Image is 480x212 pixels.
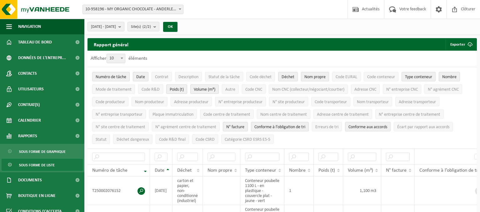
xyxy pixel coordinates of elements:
button: Nom CNC (collecteur/négociant/courtier)Nom CNC (collecteur/négociant/courtier): Activate to sort [269,84,348,94]
h2: Rapport général [87,38,135,51]
button: Numéro de tâcheNuméro de tâche: Activate to remove sorting [92,72,130,81]
span: Erreurs de tri [315,125,338,129]
span: N° site centre de traitement [96,125,145,129]
button: Nom propreNom propre: Activate to sort [301,72,329,81]
span: Déchet [177,168,192,173]
span: Poids (t) [170,87,184,92]
span: Nom propre [207,168,232,173]
span: Nombre [442,75,457,79]
button: Site(s)(2/2) [127,22,159,31]
button: NombreNombre: Activate to sort [439,72,460,81]
span: Statut [96,137,107,142]
span: N° site producteur [272,100,305,104]
button: N° agrément CNCN° agrément CNC: Activate to sort [424,84,462,94]
td: [DATE] [150,176,172,205]
span: Code centre de traitement [203,112,250,117]
span: Rapports [18,128,37,144]
button: Nom producteurNom producteur: Activate to sort [132,97,167,106]
span: Code conteneur [367,75,395,79]
span: Code R&D final [159,137,186,142]
button: N° agrément centre de traitementN° agrément centre de traitement: Activate to sort [152,122,220,131]
button: Code conteneurCode conteneur: Activate to sort [364,72,398,81]
button: Code EURALCode EURAL: Activate to sort [332,72,361,81]
span: Statut de la tâche [208,75,240,79]
button: Adresse CNCAdresse CNC: Activate to sort [351,84,380,94]
label: Afficher éléments [91,56,147,61]
a: Sous forme de graphique [2,145,83,157]
span: Nom propre [304,75,326,79]
span: Sous forme de graphique [19,146,66,158]
button: Écart par rapport aux accordsÉcart par rapport aux accords: Activate to sort [394,122,453,131]
span: Description [178,75,198,79]
span: Calendrier [18,113,41,128]
span: Nom transporteur [357,100,389,104]
button: Code CNCCode CNC: Activate to sort [242,84,266,94]
span: Adresse CNC [354,87,376,92]
button: OK [163,22,177,32]
button: Code R&D finalCode R&amp;D final: Activate to sort [156,134,189,144]
button: Déchet dangereux : Activate to sort [113,134,152,144]
button: DateDate: Activate to sort [133,72,148,81]
span: 10-958196 - MY ORGANIC CHOCOLATE - ANDERLECHT [82,5,183,14]
span: N° entreprise CNC [386,87,418,92]
button: Adresse transporteurAdresse transporteur: Activate to sort [395,97,439,106]
button: Code CSRDCode CSRD: Activate to sort [192,134,218,144]
span: Nom CNC (collecteur/négociant/courtier) [272,87,344,92]
span: Documents [18,172,42,188]
span: Navigation [18,19,41,34]
span: Adresse centre de traitement [317,112,369,117]
span: 10-958196 - MY ORGANIC CHOCOLATE - ANDERLECHT [83,5,183,14]
button: Statut de la tâcheStatut de la tâche: Activate to sort [205,72,243,81]
button: Type conteneurType conteneur: Activate to sort [402,72,436,81]
span: [DATE] - [DATE] [91,22,116,32]
span: Déchet dangereux [117,137,149,142]
td: Conteneur poubelle 1100 L - en plastique - couvercle plat - jaune - vert [240,176,284,205]
button: N° factureN° facture: Activate to sort [223,122,248,131]
span: Boutique en ligne [18,188,56,204]
span: N° agrément centre de traitement [155,125,216,129]
span: 10 [107,54,125,63]
span: Code CSRD [196,137,215,142]
span: Mode de traitement [96,87,132,92]
button: StatutStatut: Activate to sort [92,134,110,144]
button: DéchetDéchet: Activate to sort [278,72,298,81]
span: Nom centre de traitement [260,112,307,117]
button: Adresse producteurAdresse producteur: Activate to sort [171,97,212,106]
count: (2/2) [142,25,151,29]
span: Type conteneur [245,168,276,173]
span: Conforme à l’obligation de tri [254,125,305,129]
span: Catégorie CSRD ESRS E5-5 [225,137,270,142]
span: Contacts [18,66,37,81]
button: Conforme aux accords : Activate to sort [345,122,391,131]
button: Exporter [445,38,476,51]
button: Adresse centre de traitementAdresse centre de traitement: Activate to sort [313,109,372,119]
span: Code producteur [96,100,125,104]
span: N° facture [386,168,407,173]
button: [DATE] - [DATE] [87,22,124,31]
span: Numéro de tâche [96,75,126,79]
button: N° site centre de traitementN° site centre de traitement: Activate to sort [92,122,149,131]
button: Nom centre de traitementNom centre de traitement: Activate to sort [257,109,310,119]
span: Adresse producteur [174,100,208,104]
span: Plaque immatriculation [152,112,193,117]
button: Catégorie CSRD ESRS E5-5Catégorie CSRD ESRS E5-5: Activate to sort [221,134,274,144]
span: N° entreprise producteur [218,100,262,104]
span: Date [136,75,145,79]
span: Utilisateurs [18,81,44,97]
button: Code R&DCode R&amp;D: Activate to sort [138,84,163,94]
button: Conforme à l’obligation de tri : Activate to sort [251,122,309,131]
span: Site(s) [131,22,151,32]
span: Adresse transporteur [399,100,436,104]
button: Code centre de traitementCode centre de traitement: Activate to sort [200,109,254,119]
button: N° site producteurN° site producteur : Activate to sort [269,97,308,106]
button: N° entreprise producteurN° entreprise producteur: Activate to sort [215,97,266,106]
span: N° facture [226,125,244,129]
button: Nom transporteurNom transporteur: Activate to sort [353,97,392,106]
td: carton et papier, non-conditionné (industriel) [172,176,203,205]
span: Code EURAL [336,75,357,79]
span: Sous forme de liste [19,159,55,171]
span: Déchet [282,75,294,79]
span: Volume (m³) [194,87,215,92]
span: Tableau de bord [18,34,52,50]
